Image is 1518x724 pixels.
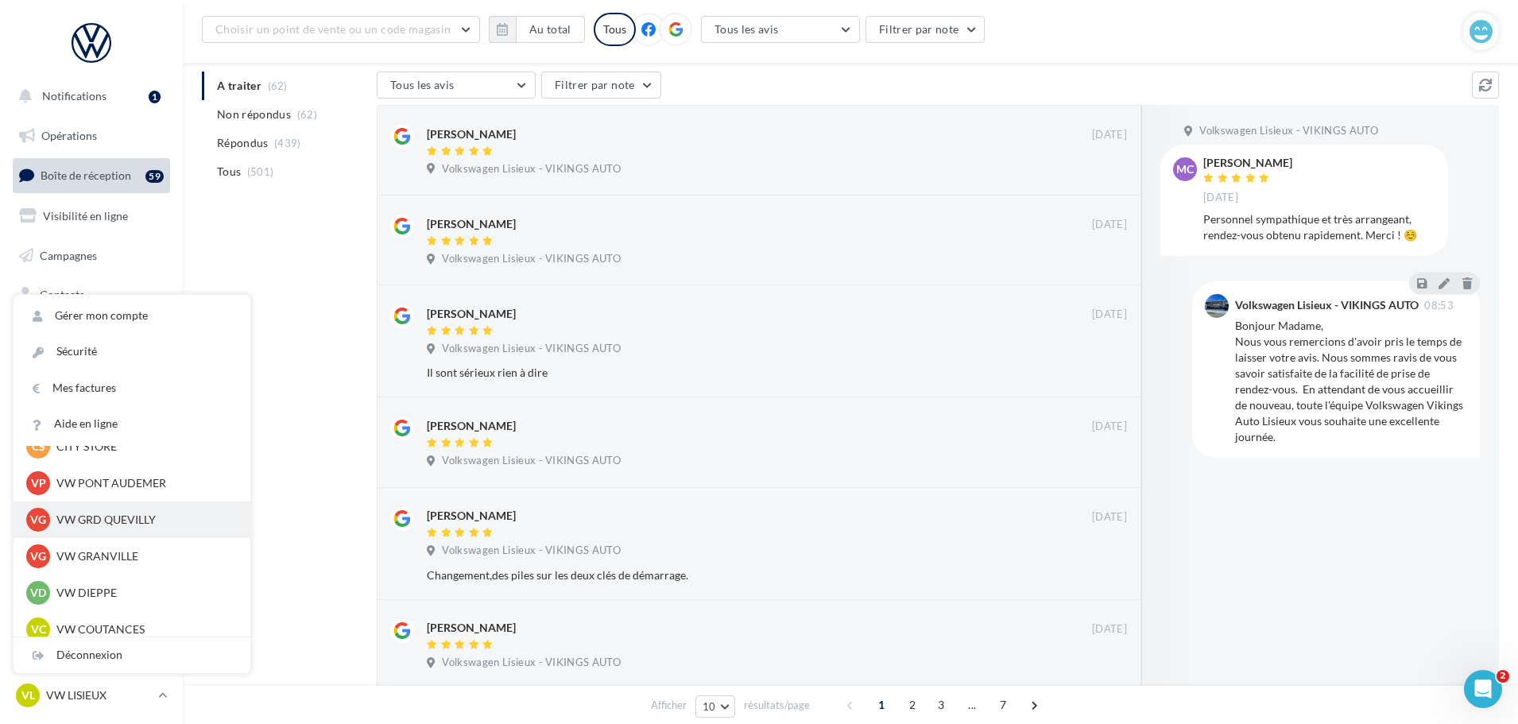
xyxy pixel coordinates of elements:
[30,585,46,601] span: VD
[43,209,128,223] span: Visibilité en ligne
[869,692,894,718] span: 1
[541,72,661,99] button: Filtrer par note
[21,687,35,703] span: VL
[297,108,317,121] span: (62)
[1092,128,1127,142] span: [DATE]
[714,22,779,36] span: Tous les avis
[217,135,269,151] span: Répondus
[701,16,860,43] button: Tous les avis
[56,548,231,564] p: VW GRANVILLE
[489,16,585,43] button: Au total
[377,72,536,99] button: Tous les avis
[10,450,173,497] a: Campagnes DataOnDemand
[900,692,925,718] span: 2
[56,512,231,528] p: VW GRD QUEVILLY
[32,439,45,455] span: CS
[56,585,231,601] p: VW DIEPPE
[41,129,97,142] span: Opérations
[990,692,1016,718] span: 7
[442,252,621,266] span: Volkswagen Lisieux - VIKINGS AUTO
[594,13,636,46] div: Tous
[442,544,621,558] span: Volkswagen Lisieux - VIKINGS AUTO
[1092,510,1127,525] span: [DATE]
[427,126,516,142] div: [PERSON_NAME]
[14,370,250,406] a: Mes factures
[40,288,84,301] span: Contacts
[442,656,621,670] span: Volkswagen Lisieux - VIKINGS AUTO
[10,318,173,351] a: Médiathèque
[959,692,985,718] span: ...
[41,168,131,182] span: Boîte de réception
[928,692,954,718] span: 3
[56,475,231,491] p: VW PONT AUDEMER
[1464,670,1502,708] iframe: Intercom live chat
[442,162,621,176] span: Volkswagen Lisieux - VIKINGS AUTO
[516,16,585,43] button: Au total
[1176,161,1194,177] span: mc
[10,397,173,443] a: PLV et print personnalisable
[13,680,170,710] a: VL VW LISIEUX
[427,418,516,434] div: [PERSON_NAME]
[1203,191,1238,205] span: [DATE]
[10,278,173,312] a: Contacts
[10,358,173,391] a: Calendrier
[10,199,173,233] a: Visibilité en ligne
[10,79,167,113] button: Notifications 1
[442,342,621,356] span: Volkswagen Lisieux - VIKINGS AUTO
[427,365,1024,381] div: Il sont sérieux rien à dire
[427,216,516,232] div: [PERSON_NAME]
[46,687,152,703] p: VW LISIEUX
[1092,420,1127,434] span: [DATE]
[1203,157,1292,168] div: [PERSON_NAME]
[247,165,274,178] span: (501)
[651,698,687,713] span: Afficher
[217,164,241,180] span: Tous
[1235,300,1419,311] div: Volkswagen Lisieux - VIKINGS AUTO
[1203,211,1435,243] div: Personnel sympathique et très arrangeant, rendez-vous obtenu rapidement. Merci ! ☺️
[30,512,46,528] span: VG
[427,508,516,524] div: [PERSON_NAME]
[1092,308,1127,322] span: [DATE]
[145,170,164,183] div: 59
[31,475,46,491] span: VP
[1092,218,1127,232] span: [DATE]
[1199,124,1378,138] span: Volkswagen Lisieux - VIKINGS AUTO
[14,637,250,673] div: Déconnexion
[1424,300,1454,311] span: 08:53
[1235,318,1467,445] div: Bonjour Madame, Nous vous remercions d'avoir pris le temps de laisser votre avis. Nous sommes rav...
[744,698,810,713] span: résultats/page
[56,621,231,637] p: VW COUTANCES
[217,106,291,122] span: Non répondus
[442,454,621,468] span: Volkswagen Lisieux - VIKINGS AUTO
[10,119,173,153] a: Opérations
[14,298,250,334] a: Gérer mon compte
[427,620,516,636] div: [PERSON_NAME]
[1497,670,1509,683] span: 2
[31,621,46,637] span: VC
[10,239,173,273] a: Campagnes
[865,16,986,43] button: Filtrer par note
[1092,622,1127,637] span: [DATE]
[42,89,106,103] span: Notifications
[390,78,455,91] span: Tous les avis
[703,700,716,713] span: 10
[427,567,1024,583] div: Changement,des piles sur les deux clés de démarrage.
[10,158,173,192] a: Boîte de réception59
[30,548,46,564] span: VG
[202,16,480,43] button: Choisir un point de vente ou un code magasin
[274,137,301,149] span: (439)
[14,406,250,442] a: Aide en ligne
[40,248,97,261] span: Campagnes
[215,22,451,36] span: Choisir un point de vente ou un code magasin
[56,439,231,455] p: CITY STORE
[427,306,516,322] div: [PERSON_NAME]
[695,695,736,718] button: 10
[149,91,161,103] div: 1
[14,334,250,370] a: Sécurité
